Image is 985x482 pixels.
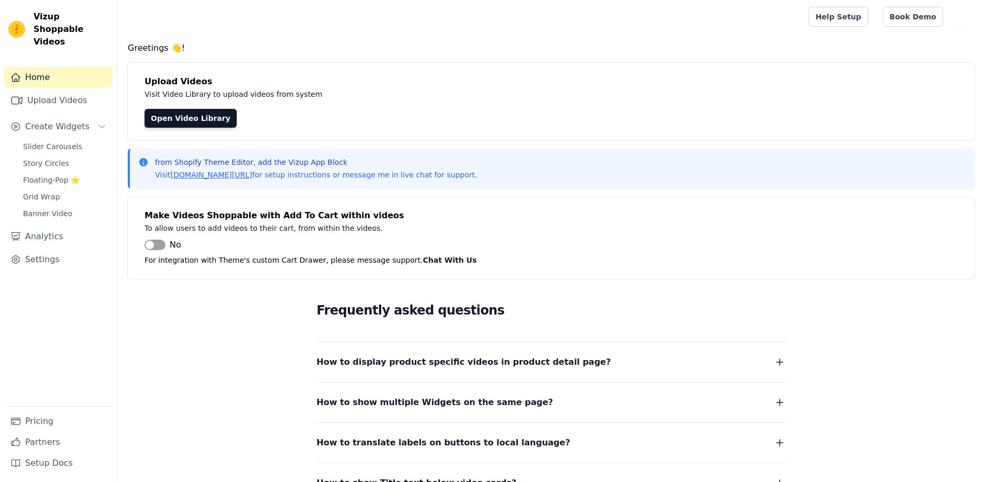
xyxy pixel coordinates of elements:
a: [DOMAIN_NAME][URL] [171,171,252,179]
a: Help Setup [809,7,868,27]
p: For integration with Theme's custom Cart Drawer, please message support. [145,254,958,266]
span: Floating-Pop ⭐ [23,175,80,185]
img: Vizup [8,21,25,38]
a: Partners [4,432,113,453]
span: Vizup Shoppable Videos [34,10,108,48]
a: Banner Video [17,206,113,221]
a: Book Demo [883,7,943,27]
a: Floating-Pop ⭐ [17,173,113,187]
p: To allow users to add videos to their cart, from within the videos. [145,222,614,234]
span: How to display product specific videos in product detail page? [317,355,611,369]
a: Pricing [4,411,113,432]
a: Setup Docs [4,453,113,474]
span: Story Circles [23,158,69,169]
span: Banner Video [23,208,72,219]
span: Create Widgets [25,120,90,133]
span: Grid Wrap [23,192,60,202]
a: Open Video Library [145,109,237,128]
span: How to translate labels on buttons to local language? [317,435,570,450]
a: Slider Carousels [17,139,113,154]
a: Settings [4,249,113,270]
span: Slider Carousels [23,141,82,152]
button: No [145,239,181,251]
a: Analytics [4,226,113,247]
h2: Frequently asked questions [317,300,786,321]
a: Home [4,67,113,88]
a: Grid Wrap [17,189,113,204]
h4: Make Videos Shoppable with Add To Cart within videos [145,209,958,222]
button: Chat With Us [423,254,477,266]
span: How to show multiple Widgets on the same page? [317,395,554,410]
span: No [170,239,181,251]
p: Visit for setup instructions or message me in live chat for support. [155,170,477,180]
h4: Upload Videos [145,75,958,88]
button: How to show multiple Widgets on the same page? [317,395,786,410]
h4: Greetings 👋! [128,42,975,54]
p: from Shopify Theme Editor, add the Vizup App Block [155,157,477,167]
button: Create Widgets [4,116,113,137]
a: Upload Videos [4,90,113,111]
button: How to display product specific videos in product detail page? [317,355,786,369]
p: Visit Video Library to upload videos from system [145,88,614,100]
button: How to translate labels on buttons to local language? [317,435,786,450]
a: Story Circles [17,156,113,171]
